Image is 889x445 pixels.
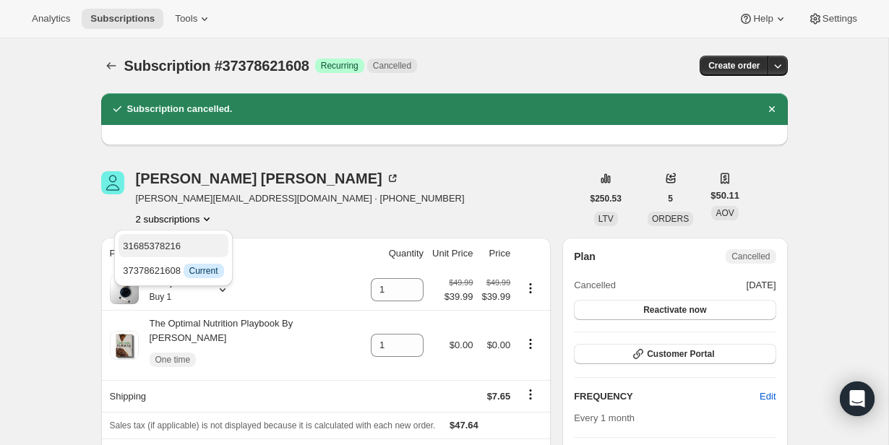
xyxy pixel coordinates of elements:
span: Cancelled [731,251,770,262]
span: Settings [823,13,857,25]
span: Sales tax (if applicable) is not displayed because it is calculated with each new order. [110,420,436,431]
span: LTV [598,214,614,224]
span: $0.00 [450,340,473,350]
button: 5 [659,189,682,209]
button: Product actions [519,280,542,296]
button: 37378621608 InfoCurrent [119,259,228,282]
small: $49.99 [486,278,510,287]
span: $0.00 [487,340,511,350]
button: Tools [166,9,220,29]
span: Subscriptions [90,13,155,25]
span: Customer Portal [647,348,714,360]
button: Product actions [519,336,542,352]
button: Reactivate now [574,300,776,320]
div: The Optimal Nutrition Playbook By [PERSON_NAME] [139,316,363,374]
span: $50.11 [710,189,739,203]
h2: FREQUENCY [574,389,760,404]
button: Settings [799,9,866,29]
h2: Plan [574,249,596,264]
th: Unit Price [428,238,477,269]
span: Reactivate now [643,304,706,316]
button: Create order [700,56,768,76]
span: [PERSON_NAME][EMAIL_ADDRESS][DOMAIN_NAME] · [PHONE_NUMBER] [136,191,465,206]
span: [DATE] [747,278,776,293]
span: Create order [708,60,760,72]
button: Analytics [23,9,79,29]
img: product img [110,331,139,360]
small: $49.99 [449,278,473,287]
button: Help [730,9,796,29]
span: 5 [668,193,673,204]
button: Subscriptions [82,9,163,29]
th: Shipping [101,380,367,412]
span: 37378621608 [123,265,223,276]
span: ORDERS [652,214,689,224]
span: Cancelled [373,60,411,72]
span: AOV [716,208,734,218]
div: Open Intercom Messenger [840,381,875,416]
span: $39.99 [444,290,473,304]
button: Customer Portal [574,344,776,364]
span: $250.53 [590,193,622,204]
button: $250.53 [582,189,630,209]
span: Edit [760,389,776,404]
th: Quantity [366,238,428,269]
span: $39.99 [481,290,510,304]
span: Recurring [321,60,358,72]
span: Subscription #37378621608 [124,58,309,74]
button: Shipping actions [519,386,542,402]
span: One time [155,354,191,366]
span: Tools [175,13,197,25]
span: Every 1 month [574,412,635,423]
span: Help [753,13,773,25]
span: Hannah Maldonado [101,171,124,194]
button: Dismiss notification [762,99,782,119]
th: Price [477,238,515,269]
div: [PERSON_NAME] [PERSON_NAME] [136,171,400,186]
button: Edit [751,385,784,408]
span: Cancelled [574,278,616,293]
button: Subscriptions [101,56,121,76]
th: Product [101,238,367,269]
span: $7.65 [487,391,511,402]
span: Current [189,265,218,277]
button: 31685378216 [119,234,228,257]
span: Analytics [32,13,70,25]
h2: Subscription cancelled. [127,102,233,116]
span: 31685378216 [123,241,181,251]
span: $47.64 [450,420,478,431]
button: Product actions [136,212,215,226]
